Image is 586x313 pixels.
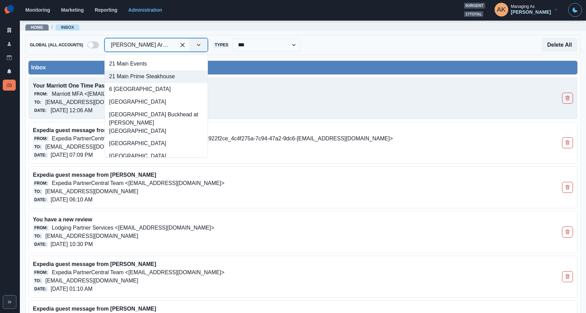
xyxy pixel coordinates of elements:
[105,95,208,108] div: [GEOGRAPHIC_DATA]
[568,3,582,17] button: Toggle Mode
[33,241,48,247] span: Date:
[464,3,485,9] span: 0 urgent
[33,91,49,97] span: From:
[33,82,465,90] p: Your Marriott One Time Password (OTP)
[45,187,138,196] p: [EMAIL_ADDRESS][DOMAIN_NAME]
[33,269,49,276] span: From:
[562,271,573,282] button: Delete Email
[489,3,564,16] button: Managing As[PERSON_NAME]
[61,25,74,30] a: Inbox
[3,52,16,63] a: Draft Posts
[33,305,465,313] p: Expedia guest message from [PERSON_NAME]
[177,39,188,50] div: Clear selected options
[105,58,208,70] div: 21 Main Events
[33,216,465,224] p: You have a new review
[52,179,224,187] p: Expedia PartnerCentral Team <[EMAIL_ADDRESS][DOMAIN_NAME]>
[105,108,208,137] div: [GEOGRAPHIC_DATA] Buckhead at [PERSON_NAME][GEOGRAPHIC_DATA]
[52,268,224,277] p: Expedia PartnerCentral Team <[EMAIL_ADDRESS][DOMAIN_NAME]>
[562,182,573,193] button: Delete Email
[562,93,573,104] button: Delete Email
[25,24,79,31] nav: breadcrumb
[33,180,49,186] span: From:
[51,240,93,248] p: [DATE] 10:30 PM
[33,225,49,231] span: From:
[33,152,48,158] span: Date:
[33,107,48,114] span: Date:
[464,11,483,17] span: 17 total
[128,7,162,13] a: Administration
[33,286,48,292] span: Date:
[25,7,50,13] a: Monitoring
[33,197,48,203] span: Date:
[511,9,551,15] div: [PERSON_NAME]
[3,295,16,309] button: Expand
[61,7,84,13] a: Marketing
[31,63,575,72] div: Inbox
[3,38,16,49] a: Users
[33,171,465,179] p: Expedia guest message from [PERSON_NAME]
[3,25,16,36] a: Clients
[45,232,138,240] p: [EMAIL_ADDRESS][DOMAIN_NAME]
[45,277,138,285] p: [EMAIL_ADDRESS][DOMAIN_NAME]
[3,66,16,77] a: Notifications
[105,150,208,163] div: [GEOGRAPHIC_DATA]
[542,38,577,52] button: Delete All
[511,4,535,9] div: Managing As
[51,196,92,204] p: [DATE] 06:10 AM
[33,99,42,105] span: To:
[33,144,42,150] span: To:
[33,136,49,142] span: From:
[562,137,573,148] button: Delete Email
[45,98,138,106] p: [EMAIL_ADDRESS][DOMAIN_NAME]
[562,227,573,237] button: Delete Email
[51,106,92,115] p: [DATE] 12:06 AM
[33,260,465,268] p: Expedia guest message from [PERSON_NAME]
[105,70,208,83] div: 21 Main Prime Steakhouse
[31,25,43,30] a: Home
[33,126,465,135] p: Expedia guest message from [PERSON_NAME]
[33,278,42,284] span: To:
[51,24,53,31] span: /
[213,42,229,48] span: Types
[105,83,208,96] div: 6 [GEOGRAPHIC_DATA]
[52,90,184,98] p: Marriott MFA <[EMAIL_ADDRESS][DOMAIN_NAME]>
[28,42,85,48] span: Global (All Accounts)
[33,188,42,195] span: To:
[33,233,42,239] span: To:
[51,285,92,293] p: [DATE] 01:10 AM
[3,80,16,91] a: Inbox
[95,7,117,13] a: Reporting
[52,135,393,143] p: Expedia PartnerCentral Team <80f78fe0-c362-493d-92d9-877a2922f2ce_4c4f275a-7c94-47a2-9dc6-[EMAIL_...
[497,1,506,18] div: Alex Kalogeropoulos
[51,151,93,159] p: [DATE] 07:09 PM
[105,137,208,150] div: [GEOGRAPHIC_DATA]
[45,143,138,151] p: [EMAIL_ADDRESS][DOMAIN_NAME]
[52,224,214,232] p: Lodging Partner Services <[EMAIL_ADDRESS][DOMAIN_NAME]>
